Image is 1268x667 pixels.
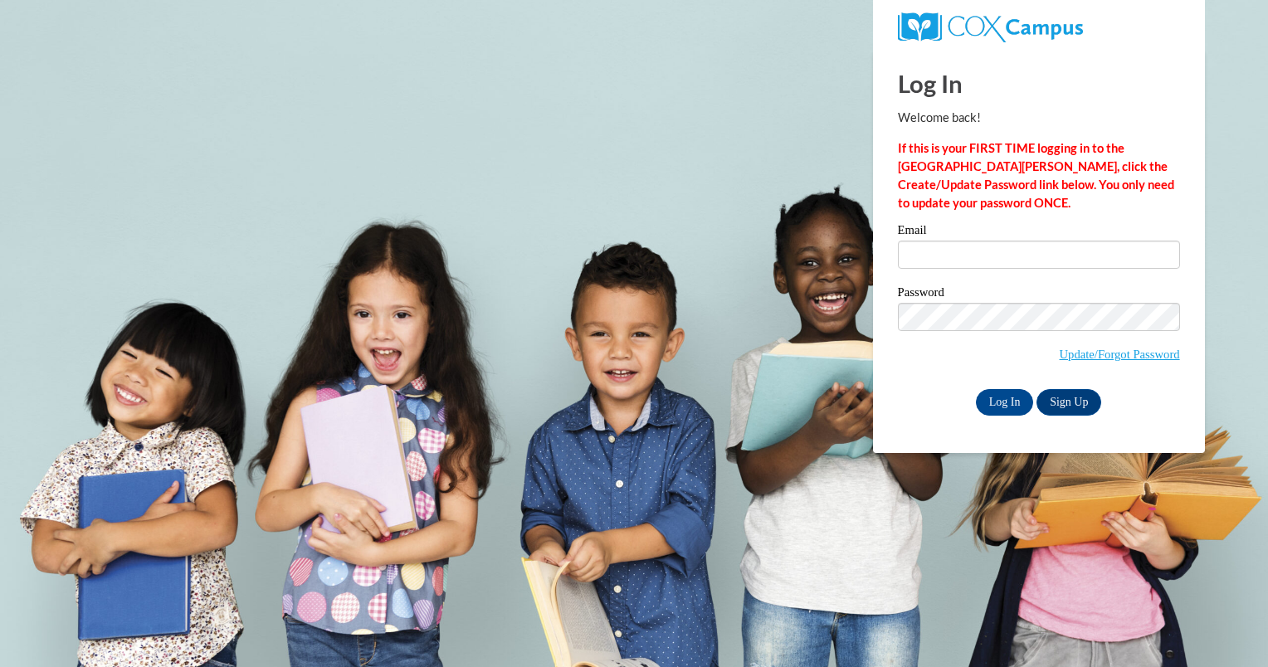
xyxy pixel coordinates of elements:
[898,12,1083,42] img: COX Campus
[1036,389,1101,416] a: Sign Up
[976,389,1034,416] input: Log In
[898,141,1174,210] strong: If this is your FIRST TIME logging in to the [GEOGRAPHIC_DATA][PERSON_NAME], click the Create/Upd...
[1060,348,1180,361] a: Update/Forgot Password
[898,19,1083,33] a: COX Campus
[898,66,1180,100] h1: Log In
[898,224,1180,241] label: Email
[898,286,1180,303] label: Password
[898,109,1180,127] p: Welcome back!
